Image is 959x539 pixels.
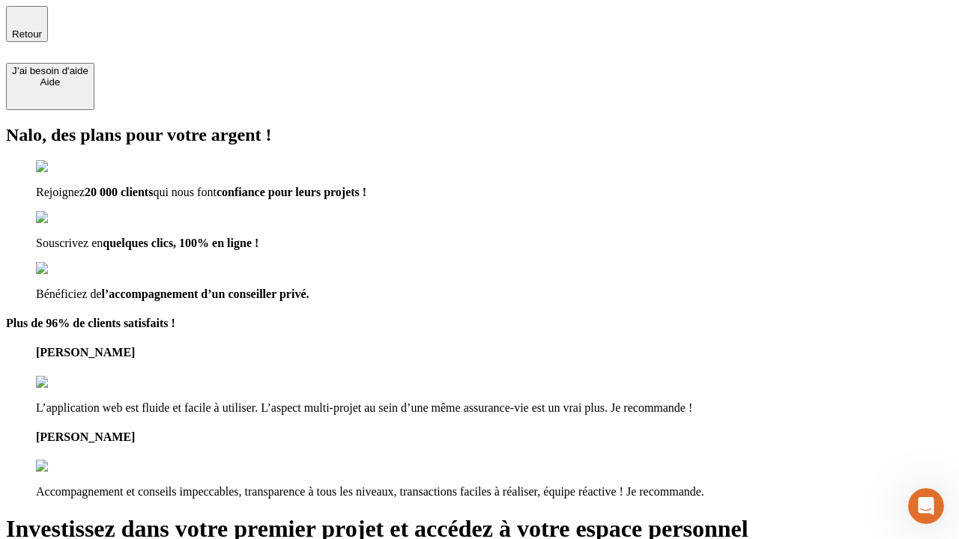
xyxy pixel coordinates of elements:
div: Aide [12,76,88,88]
img: checkmark [36,262,100,275]
button: J’ai besoin d'aideAide [6,63,94,110]
div: J’ai besoin d'aide [12,65,88,76]
span: Rejoignez [36,186,85,198]
h4: Plus de 96% de clients satisfaits ! [6,317,953,330]
img: checkmark [36,211,100,225]
h4: [PERSON_NAME] [36,430,953,444]
img: reviews stars [36,376,110,389]
iframe: Intercom live chat [908,488,944,524]
h2: Nalo, des plans pour votre argent ! [6,125,953,145]
button: Retour [6,6,48,42]
img: checkmark [36,160,100,174]
span: 20 000 clients [85,186,154,198]
span: confiance pour leurs projets ! [217,186,366,198]
img: reviews stars [36,460,110,473]
span: Souscrivez en [36,237,103,249]
p: L’application web est fluide et facile à utiliser. L’aspect multi-projet au sein d’une même assur... [36,401,953,415]
h4: [PERSON_NAME] [36,346,953,359]
span: Retour [12,28,42,40]
span: qui nous font [153,186,216,198]
p: Accompagnement et conseils impeccables, transparence à tous les niveaux, transactions faciles à r... [36,485,953,499]
span: quelques clics, 100% en ligne ! [103,237,258,249]
span: Bénéficiez de [36,287,102,300]
span: l’accompagnement d’un conseiller privé. [102,287,309,300]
